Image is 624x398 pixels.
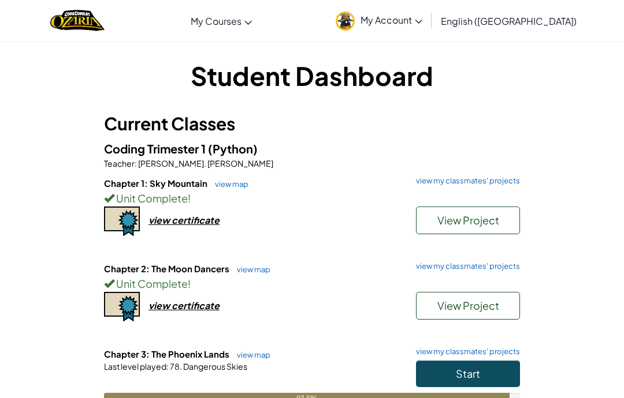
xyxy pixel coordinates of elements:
span: Chapter 3: The Phoenix Lands [104,348,231,359]
img: avatar [336,12,355,31]
a: view map [231,265,270,274]
button: View Project [416,292,520,320]
span: 78. [169,361,182,371]
span: (Python) [208,141,258,156]
a: Ozaria by CodeCombat logo [50,9,104,32]
span: View Project [437,299,499,312]
a: view certificate [104,299,220,311]
span: Start [456,367,480,380]
span: Teacher [104,158,135,168]
span: : [135,158,137,168]
div: view certificate [148,214,220,226]
button: View Project [416,206,520,234]
a: view my classmates' projects [410,177,520,185]
span: ! [188,277,191,290]
button: Start [416,361,520,387]
a: view map [231,350,270,359]
span: My Account [361,14,422,26]
span: Dangerous Skies [182,361,247,371]
a: My Account [330,2,428,39]
span: My Courses [191,15,242,27]
span: ! [188,192,191,205]
a: English ([GEOGRAPHIC_DATA]) [435,5,582,36]
h1: Student Dashboard [104,58,520,93]
span: Last level played [104,361,166,371]
span: Coding Trimester 1 [104,141,208,156]
span: [PERSON_NAME]. [PERSON_NAME] [137,158,273,168]
img: certificate-icon.png [104,292,140,322]
span: Chapter 2: The Moon Dancers [104,263,231,274]
span: : [166,361,169,371]
span: English ([GEOGRAPHIC_DATA]) [441,15,577,27]
img: certificate-icon.png [104,206,140,236]
span: Unit Complete [114,192,188,205]
a: view map [209,179,248,189]
h3: Current Classes [104,111,520,137]
img: Home [50,9,104,32]
span: View Project [437,213,499,227]
a: view certificate [104,214,220,226]
a: view my classmates' projects [410,262,520,270]
span: Chapter 1: Sky Mountain [104,178,209,189]
div: view certificate [148,299,220,311]
a: view my classmates' projects [410,348,520,355]
span: Unit Complete [114,277,188,290]
a: My Courses [185,5,258,36]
